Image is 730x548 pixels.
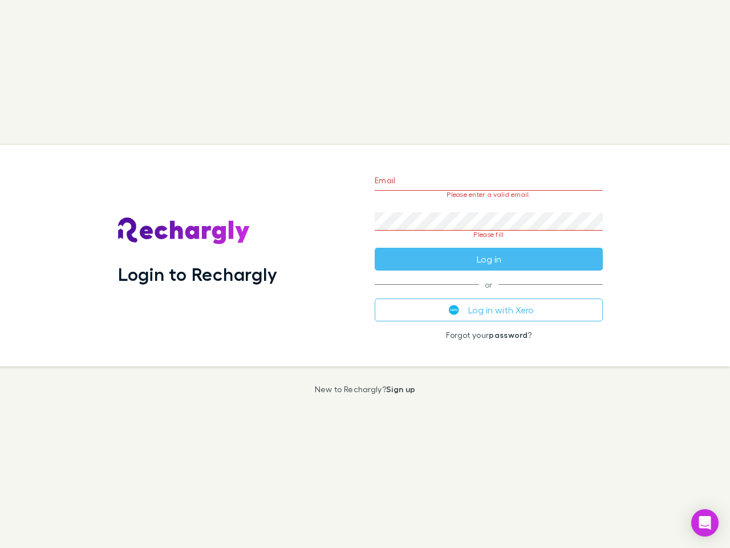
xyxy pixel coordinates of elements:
span: or [375,284,603,285]
img: Rechargly's Logo [118,217,250,245]
a: password [489,330,528,340]
p: New to Rechargly? [315,385,416,394]
p: Please enter a valid email. [375,191,603,199]
p: Please fill [375,231,603,239]
a: Sign up [386,384,415,394]
button: Log in with Xero [375,299,603,321]
img: Xero's logo [449,305,459,315]
button: Log in [375,248,603,271]
p: Forgot your ? [375,331,603,340]
div: Open Intercom Messenger [691,509,719,537]
h1: Login to Rechargly [118,263,277,285]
